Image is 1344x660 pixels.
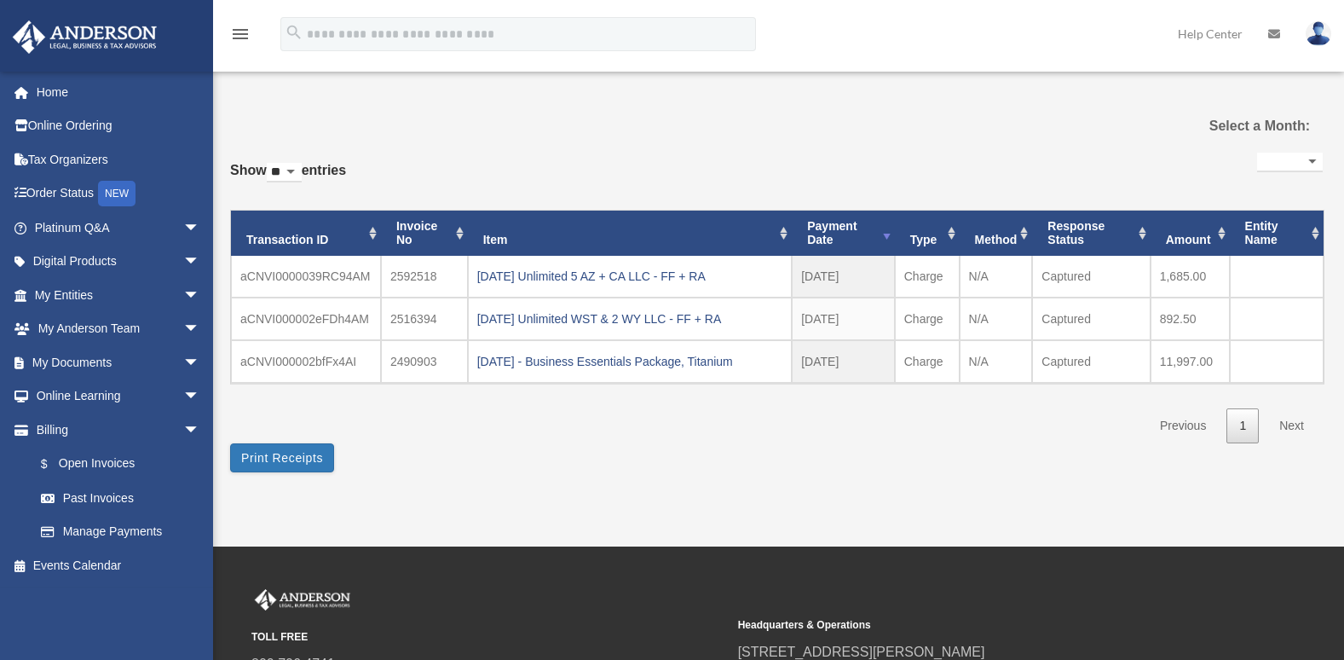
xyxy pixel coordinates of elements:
[183,379,217,414] span: arrow_drop_down
[1151,256,1230,298] td: 1,685.00
[12,109,226,143] a: Online Ordering
[12,413,226,447] a: Billingarrow_drop_down
[230,24,251,44] i: menu
[1230,211,1324,257] th: Entity Name: activate to sort column ascending
[12,278,226,312] a: My Entitiesarrow_drop_down
[12,312,226,346] a: My Anderson Teamarrow_drop_down
[230,443,334,472] button: Print Receipts
[1032,256,1150,298] td: Captured
[792,298,895,340] td: [DATE]
[24,515,226,549] a: Manage Payments
[24,481,217,515] a: Past Invoices
[98,181,136,206] div: NEW
[381,211,468,257] th: Invoice No: activate to sort column ascending
[738,645,985,659] a: [STREET_ADDRESS][PERSON_NAME]
[183,345,217,380] span: arrow_drop_down
[960,298,1033,340] td: N/A
[381,340,468,383] td: 2490903
[895,298,960,340] td: Charge
[792,340,895,383] td: [DATE]
[960,340,1033,383] td: N/A
[477,350,783,373] div: [DATE] - Business Essentials Package, Titanium
[477,307,783,331] div: [DATE] Unlimited WST & 2 WY LLC - FF + RA
[230,159,346,200] label: Show entries
[267,163,302,182] select: Showentries
[50,454,59,475] span: $
[1306,21,1331,46] img: User Pic
[12,142,226,177] a: Tax Organizers
[12,379,226,414] a: Online Learningarrow_drop_down
[1147,408,1219,443] a: Previous
[1266,408,1317,443] a: Next
[1032,211,1150,257] th: Response Status: activate to sort column ascending
[1151,211,1230,257] th: Amount: activate to sort column ascending
[792,256,895,298] td: [DATE]
[12,548,226,582] a: Events Calendar
[251,589,354,611] img: Anderson Advisors Platinum Portal
[231,298,381,340] td: aCNVI000002eFDh4AM
[183,278,217,313] span: arrow_drop_down
[12,75,226,109] a: Home
[183,245,217,280] span: arrow_drop_down
[1032,340,1150,383] td: Captured
[183,413,217,448] span: arrow_drop_down
[381,256,468,298] td: 2592518
[381,298,468,340] td: 2516394
[1151,298,1230,340] td: 892.50
[12,177,226,211] a: Order StatusNEW
[12,345,226,379] a: My Documentsarrow_drop_down
[895,340,960,383] td: Charge
[895,211,960,257] th: Type: activate to sort column ascending
[231,340,381,383] td: aCNVI000002bfFx4AI
[477,264,783,288] div: [DATE] Unlimited 5 AZ + CA LLC - FF + RA
[12,245,226,279] a: Digital Productsarrow_drop_down
[895,256,960,298] td: Charge
[251,628,726,646] small: TOLL FREE
[8,20,162,54] img: Anderson Advisors Platinum Portal
[24,447,226,482] a: $Open Invoices
[230,30,251,44] a: menu
[468,211,793,257] th: Item: activate to sort column ascending
[960,256,1033,298] td: N/A
[1226,408,1259,443] a: 1
[738,617,1213,634] small: Headquarters & Operations
[12,211,226,245] a: Platinum Q&Aarrow_drop_down
[231,211,381,257] th: Transaction ID: activate to sort column ascending
[1153,114,1310,138] label: Select a Month:
[231,256,381,298] td: aCNVI0000039RC94AM
[183,211,217,246] span: arrow_drop_down
[960,211,1033,257] th: Method: activate to sort column ascending
[183,312,217,347] span: arrow_drop_down
[1151,340,1230,383] td: 11,997.00
[285,23,303,42] i: search
[792,211,895,257] th: Payment Date: activate to sort column ascending
[1032,298,1150,340] td: Captured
